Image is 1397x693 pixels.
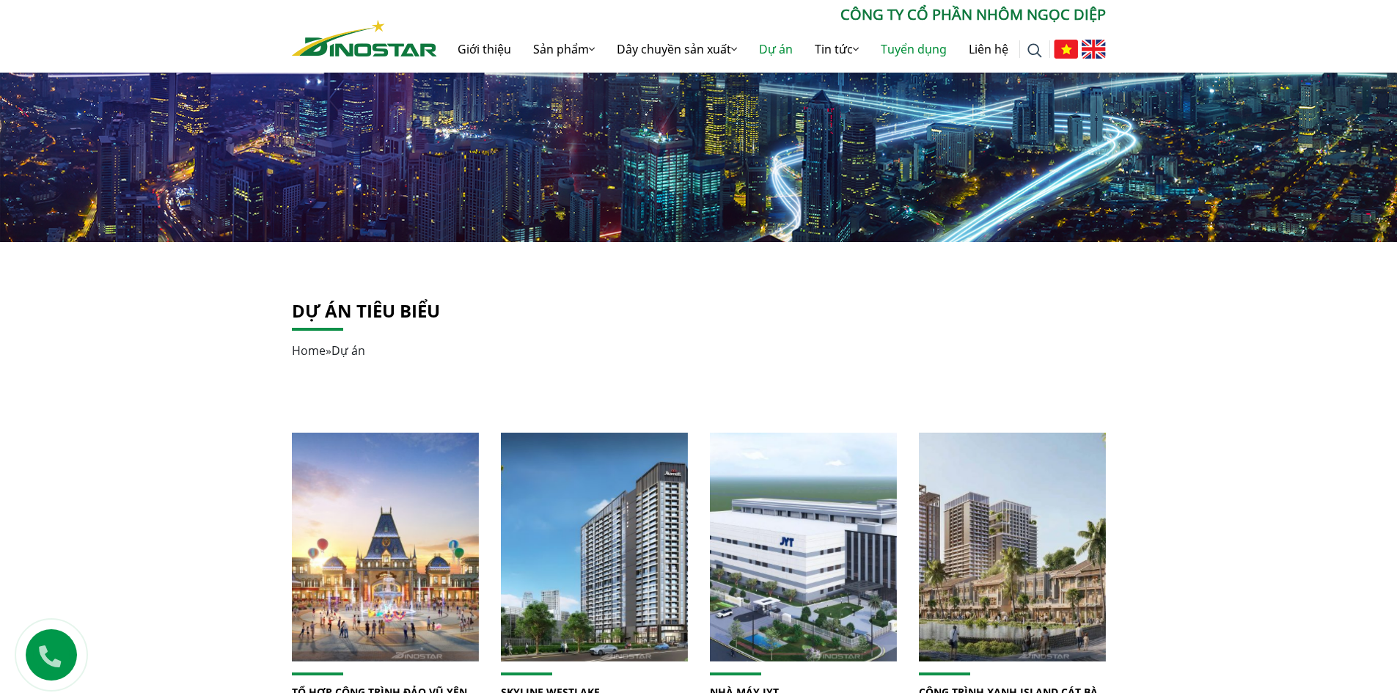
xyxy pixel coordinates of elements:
[292,433,479,661] a: TỔ HỢP CÔNG TRÌNH ĐẢO VŨ YÊN, HẢI PHÒNG
[918,433,1105,661] img: CÔNG TRÌNH XANH ISLAND CÁT BÀ
[870,26,958,73] a: Tuyển dụng
[501,433,688,661] a: SKYLINE WESTLAKE
[522,26,606,73] a: Sản phẩm
[710,433,897,661] a: NHÀ MÁY JYT
[804,26,870,73] a: Tin tức
[292,20,437,56] img: Nhôm Dinostar
[1027,43,1042,58] img: search
[292,298,440,323] a: Dự án tiêu biểu
[958,26,1019,73] a: Liên hệ
[331,342,365,359] span: Dự án
[292,342,365,359] span: »
[1082,40,1106,59] img: English
[291,433,478,661] img: TỔ HỢP CÔNG TRÌNH ĐẢO VŨ YÊN, HẢI PHÒNG
[292,342,326,359] a: Home
[606,26,748,73] a: Dây chuyền sản xuất
[919,433,1106,661] a: CÔNG TRÌNH XANH ISLAND CÁT BÀ
[447,26,522,73] a: Giới thiệu
[709,433,896,661] img: NHÀ MÁY JYT
[500,433,687,661] img: SKYLINE WESTLAKE
[748,26,804,73] a: Dự án
[1054,40,1078,59] img: Tiếng Việt
[437,4,1106,26] p: CÔNG TY CỔ PHẦN NHÔM NGỌC DIỆP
